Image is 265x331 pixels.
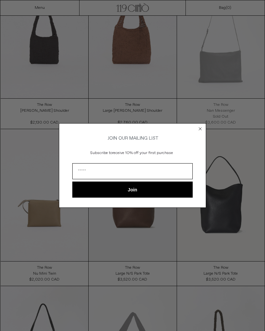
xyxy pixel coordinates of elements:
[112,150,173,156] span: receive 10% off your first purchase
[197,126,203,132] button: Close dialog
[107,135,158,141] span: JOIN OUR MAILING LIST
[72,163,193,179] input: Email
[90,150,112,156] span: Subscribe to
[72,182,193,198] button: Join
